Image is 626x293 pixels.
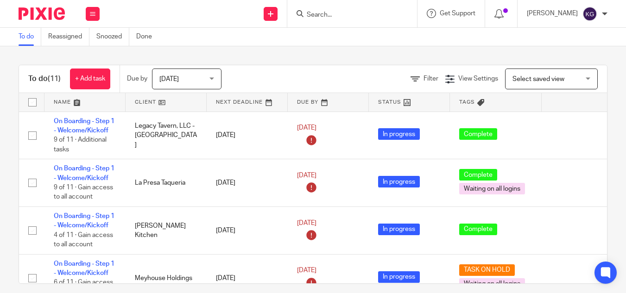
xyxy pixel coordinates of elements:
[459,264,515,276] span: TASK ON HOLD
[378,224,420,235] span: In progress
[378,271,420,283] span: In progress
[459,100,475,105] span: Tags
[297,125,316,131] span: [DATE]
[70,69,110,89] a: + Add task
[54,232,113,248] span: 4 of 11 · Gain access to all account
[207,112,288,159] td: [DATE]
[378,128,420,140] span: In progress
[126,112,207,159] td: Legacy Tavern, LLC - [GEOGRAPHIC_DATA]
[28,74,61,84] h1: To do
[19,7,65,20] img: Pixie
[54,137,107,153] span: 9 of 11 · Additional tasks
[459,128,497,140] span: Complete
[424,75,438,82] span: Filter
[527,9,578,18] p: [PERSON_NAME]
[297,268,316,274] span: [DATE]
[440,10,475,17] span: Get Support
[159,76,179,82] span: [DATE]
[48,28,89,46] a: Reassigned
[136,28,159,46] a: Done
[459,278,525,290] span: Waiting on all logins
[126,207,207,255] td: [PERSON_NAME] Kitchen
[54,118,114,134] a: On Boarding - Step 1 - Welcome/Kickoff
[54,261,114,276] a: On Boarding - Step 1 - Welcome/Kickoff
[126,159,207,207] td: La Presa Taqueria
[512,76,564,82] span: Select saved view
[127,74,147,83] p: Due by
[459,169,497,181] span: Complete
[54,184,113,200] span: 9 of 11 · Gain access to all account
[207,159,288,207] td: [DATE]
[378,176,420,187] span: In progress
[207,207,288,255] td: [DATE]
[582,6,597,21] img: svg%3E
[96,28,129,46] a: Snoozed
[459,224,497,235] span: Complete
[54,213,114,229] a: On Boarding - Step 1 - Welcome/Kickoff
[48,75,61,82] span: (11)
[459,183,525,194] span: Waiting on all logins
[297,172,316,179] span: [DATE]
[458,75,498,82] span: View Settings
[54,165,114,181] a: On Boarding - Step 1 - Welcome/Kickoff
[19,28,41,46] a: To do
[306,11,389,19] input: Search
[297,220,316,226] span: [DATE]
